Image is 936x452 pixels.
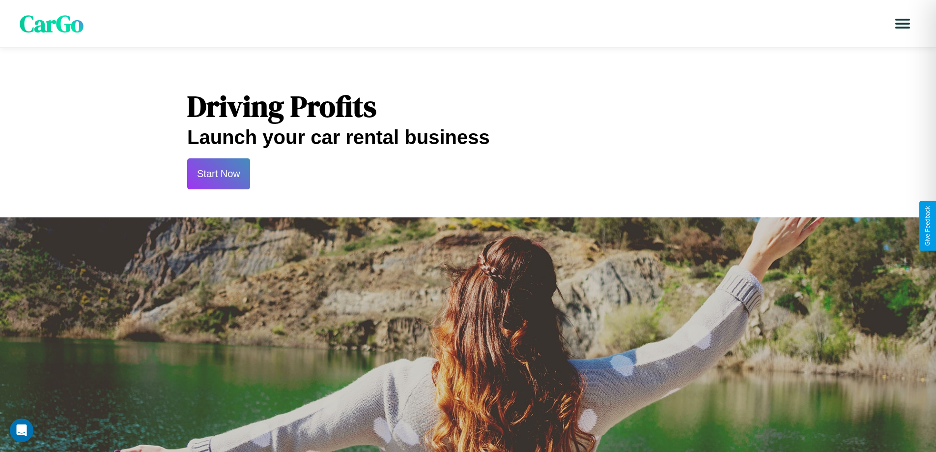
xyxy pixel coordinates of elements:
[187,158,250,189] button: Start Now
[187,126,749,149] h2: Launch your car rental business
[889,10,916,37] button: Open menu
[10,419,33,442] div: Open Intercom Messenger
[20,7,84,40] span: CarGo
[187,86,749,126] h1: Driving Profits
[924,206,931,246] div: Give Feedback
